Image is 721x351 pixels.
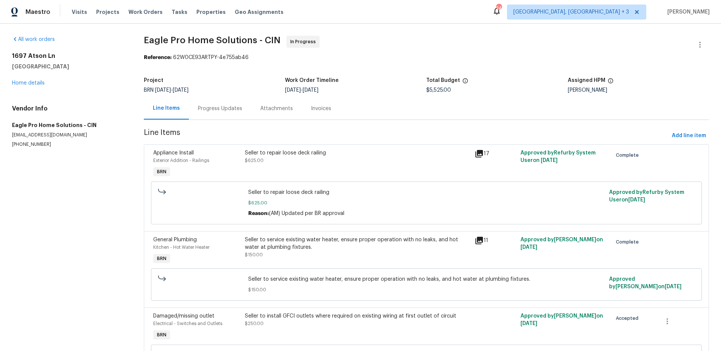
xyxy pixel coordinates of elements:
[144,54,709,61] div: 62W0CE93ARTPY-4e755ab46
[144,129,669,143] span: Line Items
[173,88,189,93] span: [DATE]
[153,245,210,250] span: Kitchen - Hot Water Heater
[155,88,171,93] span: [DATE]
[235,8,284,16] span: Geo Assignments
[669,129,709,143] button: Add line item
[12,105,126,112] h4: Vendor Info
[245,253,263,257] span: $150.00
[260,105,293,112] div: Attachments
[609,277,682,289] span: Approved by [PERSON_NAME] on
[520,150,596,163] span: Approved by Refurby System User on
[12,37,55,42] a: All work orders
[672,131,706,141] span: Add line item
[609,190,684,203] span: Approved by Refurby System User on
[520,321,537,326] span: [DATE]
[311,105,331,112] div: Invoices
[172,9,187,15] span: Tasks
[153,104,180,112] div: Line Items
[285,88,318,93] span: -
[248,199,605,207] span: $625.00
[248,286,605,294] span: $150.00
[520,245,537,250] span: [DATE]
[12,132,126,138] p: [EMAIL_ADDRESS][DOMAIN_NAME]
[475,149,516,158] div: 17
[153,313,214,319] span: Damaged/missing outlet
[475,236,516,245] div: 11
[12,80,45,86] a: Home details
[128,8,163,16] span: Work Orders
[245,321,264,326] span: $250.00
[96,8,119,16] span: Projects
[616,151,642,159] span: Complete
[513,8,629,16] span: [GEOGRAPHIC_DATA], [GEOGRAPHIC_DATA] + 3
[144,78,163,83] h5: Project
[665,284,682,289] span: [DATE]
[520,313,603,326] span: Approved by [PERSON_NAME] on
[628,197,645,203] span: [DATE]
[154,331,169,339] span: BRN
[269,211,344,216] span: (AM) Updated per BR approval
[541,158,558,163] span: [DATE]
[462,78,468,88] span: The total cost of line items that have been proposed by Opendoor. This sum includes line items th...
[198,105,242,112] div: Progress Updates
[568,88,709,93] div: [PERSON_NAME]
[144,36,281,45] span: Eagle Pro Home Solutions - CIN
[12,121,126,129] h5: Eagle Pro Home Solutions - CIN
[426,88,451,93] span: $5,525.00
[153,237,197,242] span: General Plumbing
[248,189,605,196] span: Seller to repair loose deck railing
[245,312,470,320] div: Seller to install GFCI outlets where required on existing wiring at first outlet of circuit
[303,88,318,93] span: [DATE]
[12,52,126,60] h2: 1697 Atson Ln
[12,63,126,70] h5: [GEOGRAPHIC_DATA]
[153,158,209,163] span: Exterior Addition - Railings
[245,236,470,251] div: Seller to service existing water heater, ensure proper operation with no leaks, and hot water at ...
[426,78,460,83] h5: Total Budget
[245,149,470,157] div: Seller to repair loose deck railing
[154,168,169,175] span: BRN
[144,88,189,93] span: BRN
[144,55,172,60] b: Reference:
[153,321,222,326] span: Electrical - Switches and Outlets
[664,8,710,16] span: [PERSON_NAME]
[285,78,339,83] h5: Work Order Timeline
[245,158,264,163] span: $625.00
[248,275,605,283] span: Seller to service existing water heater, ensure proper operation with no leaks, and hot water at ...
[196,8,226,16] span: Properties
[72,8,87,16] span: Visits
[154,255,169,262] span: BRN
[520,237,603,250] span: Approved by [PERSON_NAME] on
[155,88,189,93] span: -
[12,141,126,148] p: [PHONE_NUMBER]
[568,78,605,83] h5: Assigned HPM
[290,38,319,45] span: In Progress
[616,315,641,322] span: Accepted
[153,150,194,156] span: Appliance Install
[26,8,50,16] span: Maestro
[608,78,614,88] span: The hpm assigned to this work order.
[285,88,301,93] span: [DATE]
[496,5,501,12] div: 24
[616,238,642,246] span: Complete
[248,211,269,216] span: Reason:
